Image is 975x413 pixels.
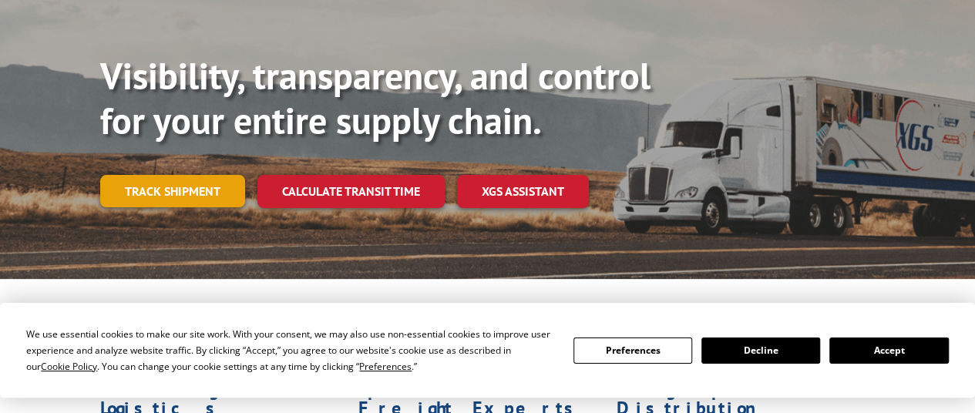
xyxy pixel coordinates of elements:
[829,337,948,364] button: Accept
[100,175,245,207] a: Track shipment
[573,337,692,364] button: Preferences
[257,175,445,208] a: Calculate transit time
[701,337,820,364] button: Decline
[457,175,589,208] a: XGS ASSISTANT
[359,360,412,373] span: Preferences
[41,360,97,373] span: Cookie Policy
[100,52,651,144] b: Visibility, transparency, and control for your entire supply chain.
[26,326,554,374] div: We use essential cookies to make our site work. With your consent, we may also use non-essential ...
